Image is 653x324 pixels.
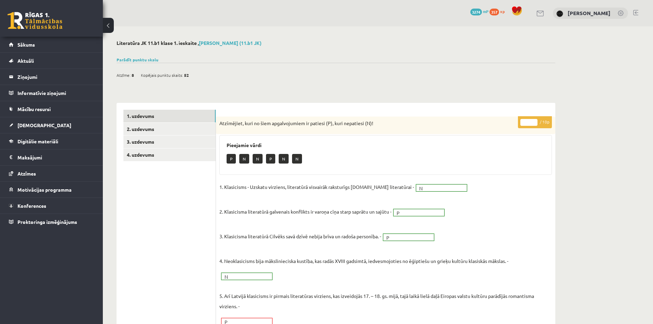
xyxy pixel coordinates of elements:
[483,9,488,14] span: mP
[9,182,94,197] a: Motivācijas programma
[117,57,158,62] a: Parādīt punktu skalu
[253,154,263,164] p: N
[9,53,94,69] a: Aktuāli
[227,142,545,148] h3: Pieejamie vārdi
[132,70,134,80] span: 8
[123,110,216,122] a: 1. uzdevums
[219,221,381,241] p: 3. Klasicisma literatūrā Cilvēks savā dzīvē nebija brīva un radoša personība. -
[123,123,216,135] a: 2. uzdevums
[9,101,94,117] a: Mācību resursi
[219,280,552,311] p: 5. Arī Latvijā klasicisms ir pirmais literatūras virziens, kas izveidojās 17. – 18. gs. mijā, taj...
[416,184,467,191] a: N
[9,37,94,52] a: Sākums
[221,273,272,280] a: N
[9,166,94,181] a: Atzīmes
[9,198,94,214] a: Konferences
[397,209,435,216] span: P
[117,40,555,46] h2: Literatūra JK 11.b1 klase 1. ieskaite ,
[17,149,94,165] legend: Maksājumi
[123,135,216,148] a: 3. uzdevums
[17,69,94,85] legend: Ziņojumi
[9,69,94,85] a: Ziņojumi
[8,12,62,29] a: Rīgas 1. Tālmācības vidusskola
[568,10,610,16] a: [PERSON_NAME]
[266,154,275,164] p: P
[225,273,263,280] span: N
[17,203,46,209] span: Konferences
[17,106,51,112] span: Mācību resursi
[9,85,94,101] a: Informatīvie ziņojumi
[17,58,34,64] span: Aktuāli
[123,148,216,161] a: 4. uzdevums
[227,154,236,164] p: P
[17,85,94,101] legend: Informatīvie ziņojumi
[386,234,425,241] span: P
[17,41,35,48] span: Sākums
[141,70,183,80] span: Kopējais punktu skaits:
[219,245,508,266] p: 4. Neoklasicisms bija mākslinieciska kustība, kas radās XVIII gadsimtā, iedvesmojoties no ēģiptie...
[489,9,499,15] span: 357
[470,9,488,14] a: 3274 mP
[279,154,289,164] p: N
[383,234,434,241] a: P
[292,154,302,164] p: N
[17,219,77,225] span: Proktoringa izmēģinājums
[489,9,508,14] a: 357 xp
[239,154,249,164] p: N
[9,133,94,149] a: Digitālie materiāli
[9,149,94,165] a: Maksājumi
[419,185,458,192] span: N
[9,214,94,230] a: Proktoringa izmēģinājums
[199,40,262,46] a: [PERSON_NAME] (11.b1 JK)
[518,116,552,128] p: / 10p
[394,209,444,216] a: P
[556,10,563,17] img: Ansis Eglājs
[470,9,482,15] span: 3274
[219,196,391,217] p: 2. Klasicisma literatūrā galvenais konflikts ir varoņa cīņa starp saprātu un sajūtu -
[17,138,58,144] span: Digitālie materiāli
[219,120,518,127] p: Atzīmējiet, kuri no šiem apgalvojumiem ir patiesi (P), kuri nepatiesi (N)!
[500,9,505,14] span: xp
[184,70,189,80] span: 52
[117,70,131,80] span: Atzīme:
[17,187,72,193] span: Motivācijas programma
[17,170,36,177] span: Atzīmes
[9,117,94,133] a: [DEMOGRAPHIC_DATA]
[17,122,71,128] span: [DEMOGRAPHIC_DATA]
[219,182,414,192] p: 1. Klasicisms - Uzskatu virziens, literatūrā visvairāk raksturīgs [DOMAIN_NAME] literatūrai -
